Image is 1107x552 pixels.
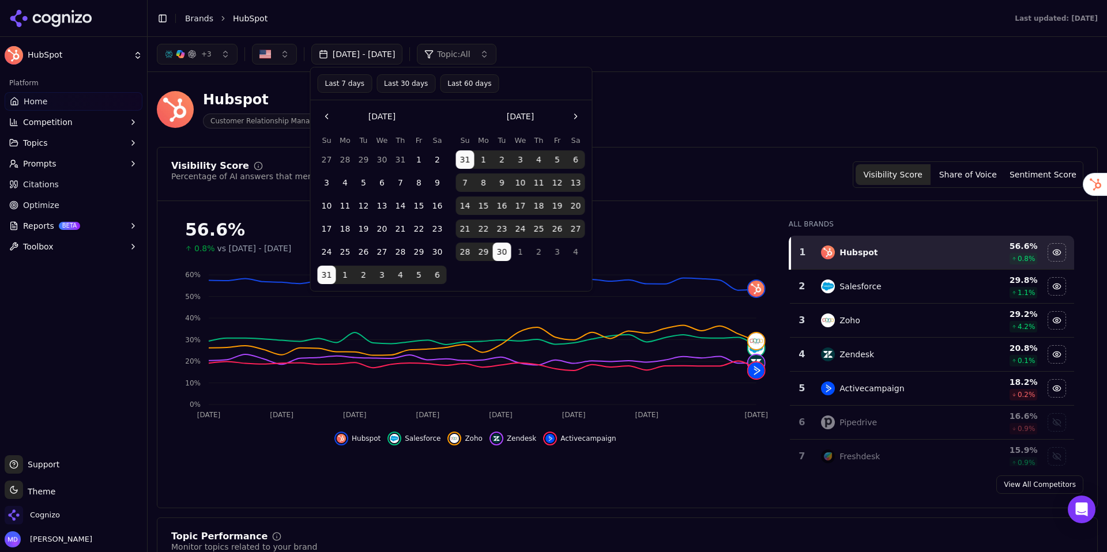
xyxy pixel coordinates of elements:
button: Sunday, August 31st, 2025, selected [456,150,475,169]
button: Share of Voice [931,164,1006,185]
div: 56.6 % [963,240,1037,252]
div: Topic Performance [171,532,268,541]
tspan: [DATE] [270,411,293,419]
button: Saturday, September 27th, 2025, selected [567,220,585,238]
th: Wednesday [373,135,391,146]
button: Sunday, August 10th, 2025 [318,196,336,215]
button: Sunday, August 3rd, 2025 [318,173,336,192]
tr: 2salesforceSalesforce29.8%1.1%Hide salesforce data [790,270,1074,304]
span: Zendesk [507,434,536,443]
tspan: 60% [185,271,201,279]
button: Friday, September 5th, 2025, selected [548,150,567,169]
span: 0.8 % [1018,254,1036,263]
button: Monday, August 18th, 2025 [336,220,355,238]
button: Saturday, September 6th, 2025, selected [567,150,585,169]
button: Last 30 days [376,74,435,93]
th: Monday [475,135,493,146]
button: Wednesday, July 30th, 2025 [373,150,391,169]
img: Melissa Dowd [5,531,21,547]
span: Citations [23,179,59,190]
div: Salesforce [839,281,882,292]
button: Monday, July 28th, 2025 [336,150,355,169]
img: HubSpot [5,46,23,65]
button: Last 60 days [440,74,499,93]
button: Wednesday, September 24th, 2025, selected [511,220,530,238]
button: Hide salesforce data [387,432,440,445]
button: Hide zoho data [447,432,483,445]
span: Hubspot [352,434,381,443]
th: Tuesday [493,135,511,146]
span: Toolbox [23,241,54,252]
a: Brands [185,14,213,23]
span: vs [DATE] - [DATE] [217,243,292,254]
button: Monday, September 29th, 2025, selected [475,243,493,261]
div: 7 [795,449,810,463]
button: Tuesday, September 16th, 2025, selected [493,196,511,215]
div: Platform [5,74,142,92]
div: All Brands [789,220,1074,229]
button: Sunday, July 27th, 2025 [318,150,336,169]
span: Prompts [23,158,57,169]
div: Percentage of AI answers that mention your brand [171,171,375,182]
button: Wednesday, August 20th, 2025 [373,220,391,238]
div: Hubspot [839,247,878,258]
button: Thursday, September 4th, 2025, selected [391,266,410,284]
button: Hide zendesk data [1048,345,1066,364]
span: 0.8% [194,243,215,254]
button: Hide hubspot data [1048,243,1066,262]
button: Friday, September 19th, 2025, selected [548,196,567,215]
img: salesforce [390,434,399,443]
span: [PERSON_NAME] [25,534,92,545]
button: Wednesday, September 3rd, 2025, selected [511,150,530,169]
span: + 3 [201,50,212,59]
button: ReportsBETA [5,217,142,235]
button: Visibility Score [856,164,931,185]
img: hubspot [821,245,835,259]
tspan: 10% [185,379,201,387]
span: Optimize [23,199,59,211]
div: 16.6 % [963,410,1037,422]
span: Salesforce [405,434,440,443]
button: Topics [5,134,142,152]
button: Monday, August 11th, 2025 [336,196,355,215]
button: Wednesday, August 13th, 2025 [373,196,391,215]
span: Home [24,96,47,107]
button: Show pipedrive data [1048,413,1066,432]
img: zoho [821,313,835,327]
button: Saturday, August 2nd, 2025 [428,150,447,169]
button: Tuesday, August 5th, 2025 [355,173,373,192]
button: Saturday, August 9th, 2025 [428,173,447,192]
button: Tuesday, September 9th, 2025, selected [493,173,511,192]
button: Tuesday, September 2nd, 2025, selected [493,150,511,169]
th: Wednesday [511,135,530,146]
span: Customer Relationship Management (CRM) Platform [203,114,398,128]
th: Friday [548,135,567,146]
button: Open organization switcher [5,506,60,524]
button: Monday, September 15th, 2025, selected [475,196,493,215]
tspan: [DATE] [343,411,367,419]
div: 15.9 % [963,444,1037,456]
button: Hide hubspot data [334,432,381,445]
button: Monday, September 1st, 2025, selected [475,150,493,169]
tspan: 20% [185,357,201,365]
span: 4.2 % [1018,322,1036,331]
button: Friday, August 29th, 2025 [410,243,428,261]
button: Hide zoho data [1048,311,1066,330]
div: Visibility Score [171,161,249,171]
div: Open Intercom Messenger [1068,496,1095,523]
tspan: [DATE] [635,411,658,419]
img: zoho [450,434,459,443]
button: Monday, August 25th, 2025 [336,243,355,261]
button: Tuesday, September 2nd, 2025, selected [355,266,373,284]
button: Thursday, October 2nd, 2025 [530,243,548,261]
tspan: 40% [185,314,201,322]
button: Tuesday, September 23rd, 2025, selected [493,220,511,238]
th: Saturday [567,135,585,146]
button: Saturday, September 20th, 2025, selected [567,196,585,215]
img: zendesk [748,355,765,371]
span: Topics [23,137,48,149]
div: 1 [796,245,810,259]
button: Show freshdesk data [1048,447,1066,466]
span: Activecampaign [560,434,616,443]
button: Sunday, September 28th, 2025, selected [456,243,475,261]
